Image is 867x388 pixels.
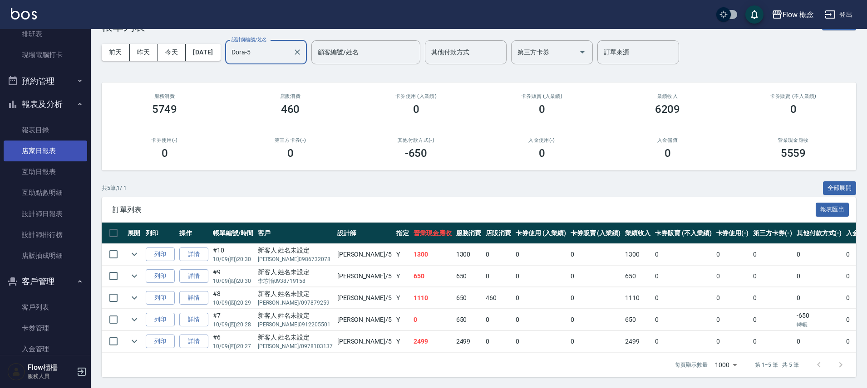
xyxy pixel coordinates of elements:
[158,44,186,61] button: 今天
[179,313,208,327] a: 詳情
[102,44,130,61] button: 前天
[411,244,454,265] td: 1300
[4,339,87,359] a: 入金管理
[454,244,484,265] td: 1300
[781,147,806,160] h3: 5559
[454,223,484,244] th: 服務消費
[4,182,87,203] a: 互助點數明細
[113,205,816,214] span: 訂單列表
[143,223,177,244] th: 列印
[128,247,141,261] button: expand row
[794,309,844,330] td: -650
[623,266,653,287] td: 650
[287,147,294,160] h3: 0
[238,137,342,143] h2: 第三方卡券(-)
[258,320,333,329] p: [PERSON_NAME]0912205501
[783,9,814,20] div: Flow 概念
[4,224,87,245] a: 設計師排行榜
[4,204,87,224] a: 設計師日報表
[751,287,794,309] td: 0
[483,309,513,330] td: 0
[821,6,856,23] button: 登出
[411,309,454,330] td: 0
[653,309,714,330] td: 0
[483,331,513,352] td: 0
[616,137,719,143] h2: 入金儲值
[751,309,794,330] td: 0
[454,331,484,352] td: 2499
[568,287,623,309] td: 0
[146,313,175,327] button: 列印
[623,309,653,330] td: 650
[394,331,411,352] td: Y
[128,313,141,326] button: expand row
[751,266,794,287] td: 0
[483,266,513,287] td: 0
[741,93,845,99] h2: 卡券販賣 (不入業績)
[162,147,168,160] h3: 0
[675,361,708,369] p: 每頁顯示數量
[751,223,794,244] th: 第三方卡券(-)
[186,44,220,61] button: [DATE]
[768,5,818,24] button: Flow 概念
[823,181,857,195] button: 全部展開
[714,287,751,309] td: 0
[213,299,253,307] p: 10/09 (四) 20:29
[152,103,177,116] h3: 5749
[483,287,513,309] td: 460
[258,342,333,350] p: [PERSON_NAME]/0978103137
[568,309,623,330] td: 0
[113,93,217,99] h3: 服務消費
[4,161,87,182] a: 互助日報表
[653,331,714,352] td: 0
[281,103,300,116] h3: 460
[568,331,623,352] td: 0
[490,137,594,143] h2: 入金使用(-)
[4,270,87,293] button: 客戶管理
[213,277,253,285] p: 10/09 (四) 20:30
[454,266,484,287] td: 650
[291,46,304,58] button: Clear
[232,36,267,43] label: 設計師編號/姓名
[211,309,256,330] td: #7
[411,331,454,352] td: 2499
[513,266,568,287] td: 0
[794,287,844,309] td: 0
[665,147,671,160] h3: 0
[102,184,127,192] p: 共 5 筆, 1 / 1
[335,223,394,244] th: 設計師
[211,287,256,309] td: #8
[258,246,333,255] div: 新客人 姓名未設定
[4,92,87,116] button: 報表及分析
[213,342,253,350] p: 10/09 (四) 20:27
[4,141,87,161] a: 店家日報表
[394,309,411,330] td: Y
[454,309,484,330] td: 650
[146,247,175,262] button: 列印
[256,223,335,244] th: 客戶
[568,266,623,287] td: 0
[146,335,175,349] button: 列印
[623,223,653,244] th: 業績收入
[146,291,175,305] button: 列印
[4,120,87,141] a: 報表目錄
[211,223,256,244] th: 帳單編號/時間
[177,223,211,244] th: 操作
[539,147,545,160] h3: 0
[575,45,590,59] button: Open
[816,203,849,217] button: 報表匯出
[28,372,74,380] p: 服務人員
[714,331,751,352] td: 0
[405,147,428,160] h3: -650
[11,8,37,19] img: Logo
[513,331,568,352] td: 0
[653,244,714,265] td: 0
[211,244,256,265] td: #10
[28,363,74,372] h5: Flow櫃檯
[179,291,208,305] a: 詳情
[394,287,411,309] td: Y
[745,5,764,24] button: save
[483,223,513,244] th: 店販消費
[238,93,342,99] h2: 店販消費
[490,93,594,99] h2: 卡券販賣 (入業績)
